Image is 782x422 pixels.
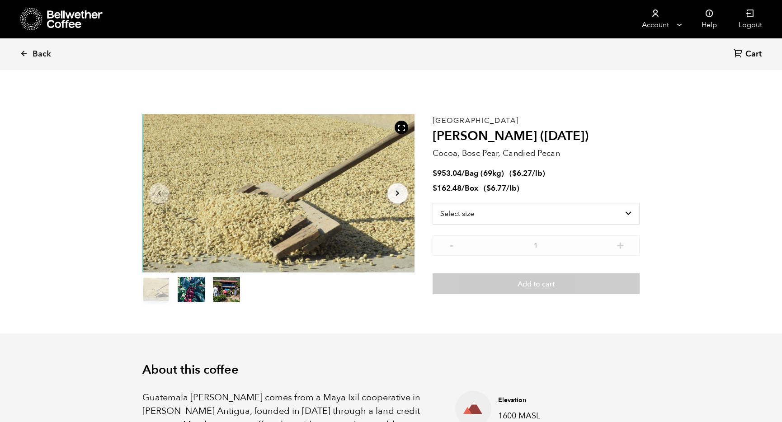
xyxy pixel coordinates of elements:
p: Cocoa, Bosc Pear, Candied Pecan [433,147,640,159]
bdi: 6.77 [486,183,506,193]
button: Add to cart [433,273,640,294]
span: Back [33,49,51,60]
span: $ [486,183,491,193]
h4: Elevation [498,396,623,405]
h2: [PERSON_NAME] ([DATE]) [433,129,640,144]
span: $ [433,168,437,178]
button: + [615,240,626,249]
p: 1600 MASL [498,410,623,422]
span: ( ) [484,183,519,193]
bdi: 6.27 [512,168,532,178]
span: /lb [532,168,542,178]
bdi: 162.48 [433,183,462,193]
span: $ [433,183,437,193]
span: Bag (69kg) [465,168,504,178]
span: / [462,168,465,178]
h2: About this coffee [142,363,640,377]
span: $ [512,168,517,178]
span: Box [465,183,478,193]
span: Cart [745,49,762,60]
span: /lb [506,183,517,193]
bdi: 953.04 [433,168,462,178]
a: Cart [734,48,764,61]
button: - [446,240,457,249]
span: / [462,183,465,193]
span: ( ) [509,168,545,178]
